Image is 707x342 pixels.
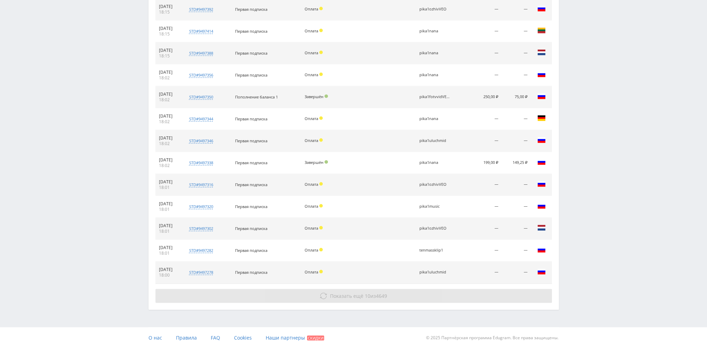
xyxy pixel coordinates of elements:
[159,245,179,250] div: [DATE]
[419,7,451,11] div: pika1ozhivVEO
[235,29,267,34] span: Первая подписка
[537,26,546,35] img: ltu.png
[319,182,323,186] span: Холд
[419,248,451,253] div: tenmassklip1
[305,94,323,99] span: Завершён
[305,204,318,209] span: Оплата
[319,73,323,76] span: Холд
[319,204,323,208] span: Холд
[466,108,502,130] td: —
[189,138,213,144] div: std#9497346
[189,29,213,34] div: std#9497414
[189,94,213,100] div: std#9497350
[537,202,546,210] img: rus.png
[189,7,213,12] div: std#9497392
[189,182,213,188] div: std#9497316
[319,7,323,10] span: Холд
[537,136,546,144] img: rus.png
[305,138,318,143] span: Оплата
[319,51,323,54] span: Холд
[419,270,451,275] div: pika1uluchmid
[319,248,323,252] span: Холд
[159,185,179,190] div: 18:01
[537,268,546,276] img: rus.png
[305,160,323,165] span: Завершён
[159,135,179,141] div: [DATE]
[159,92,179,97] div: [DATE]
[234,334,252,341] span: Cookies
[159,141,179,146] div: 18:02
[159,4,179,9] div: [DATE]
[466,218,502,240] td: —
[537,92,546,101] img: rus.png
[502,174,531,196] td: —
[324,95,328,98] span: Подтвержден
[466,21,502,42] td: —
[419,73,451,77] div: pika1nana
[155,289,552,303] button: Показать ещё 10из4649
[235,72,267,78] span: Первая подписка
[159,163,179,168] div: 18:02
[189,270,213,275] div: std#9497278
[502,240,531,262] td: —
[235,160,267,165] span: Первая подписка
[419,117,451,121] div: pika1nana
[419,51,451,55] div: pika1nana
[365,293,370,299] span: 10
[319,226,323,230] span: Холд
[419,138,451,143] div: pika1uluchmid
[189,204,213,209] div: std#9497320
[466,86,502,108] td: 250,00 ₽
[537,158,546,166] img: rus.png
[266,334,305,341] span: Наши партнеры
[307,336,324,341] span: Скидки
[319,117,323,120] span: Холд
[537,246,546,254] img: rus.png
[330,293,363,299] span: Показать ещё
[502,64,531,86] td: —
[466,262,502,284] td: —
[159,119,179,125] div: 18:02
[537,48,546,57] img: nld.png
[159,223,179,229] div: [DATE]
[319,270,323,273] span: Холд
[305,116,318,121] span: Оплата
[159,267,179,272] div: [DATE]
[466,196,502,218] td: —
[324,160,328,164] span: Подтвержден
[159,48,179,53] div: [DATE]
[319,29,323,32] span: Холд
[319,138,323,142] span: Холд
[235,94,278,100] span: Пополнение баланса 1
[305,247,318,253] span: Оплата
[235,204,267,209] span: Первая подписка
[305,50,318,55] span: Оплата
[305,225,318,231] span: Оплата
[502,42,531,64] td: —
[211,334,220,341] span: FAQ
[502,130,531,152] td: —
[189,226,213,231] div: std#9497302
[537,5,546,13] img: rus.png
[189,72,213,78] div: std#9497356
[419,160,451,165] div: pika1nana
[159,31,179,37] div: 18:15
[466,130,502,152] td: —
[537,224,546,232] img: nld.png
[159,229,179,234] div: 18:01
[159,201,179,207] div: [DATE]
[235,270,267,275] span: Первая подписка
[159,97,179,103] div: 18:02
[159,26,179,31] div: [DATE]
[159,272,179,278] div: 18:00
[159,157,179,163] div: [DATE]
[189,50,213,56] div: std#9497388
[305,72,318,77] span: Оплата
[419,95,451,99] div: pika1fotvvidVEO3
[305,182,318,187] span: Оплата
[419,182,451,187] div: pika1ozhivVEO
[189,116,213,122] div: std#9497344
[159,70,179,75] div: [DATE]
[148,334,162,341] span: О нас
[235,138,267,143] span: Первая подписка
